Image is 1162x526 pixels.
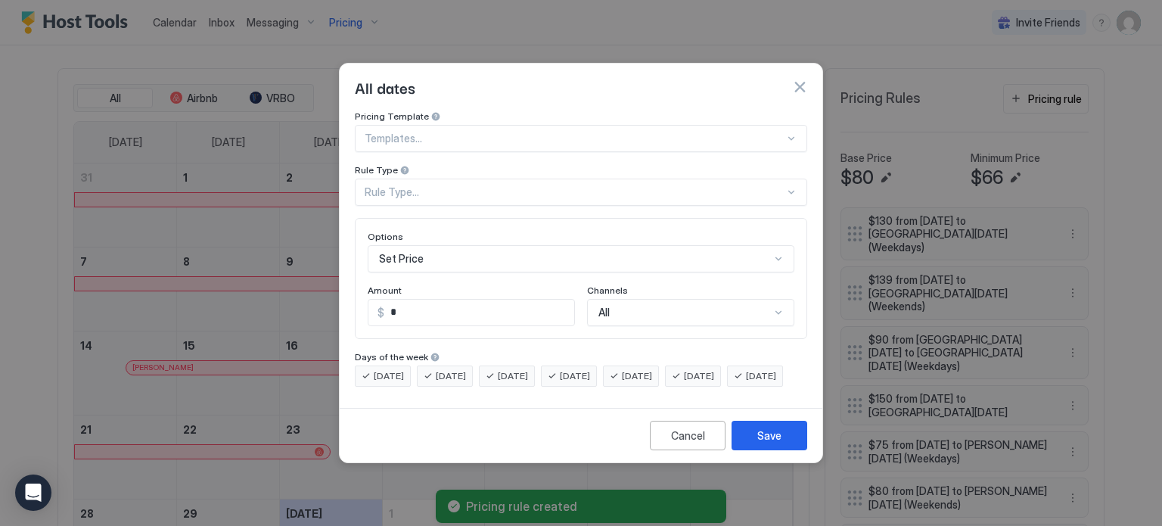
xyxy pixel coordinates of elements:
[684,369,714,383] span: [DATE]
[355,110,429,122] span: Pricing Template
[365,185,785,199] div: Rule Type...
[757,428,781,444] div: Save
[598,306,610,319] span: All
[15,475,51,511] div: Open Intercom Messenger
[746,369,776,383] span: [DATE]
[377,306,384,319] span: $
[650,421,725,450] button: Cancel
[355,76,415,98] span: All dates
[384,300,574,325] input: Input Field
[671,428,705,444] div: Cancel
[436,369,466,383] span: [DATE]
[374,369,404,383] span: [DATE]
[587,285,628,296] span: Channels
[368,231,403,242] span: Options
[560,369,590,383] span: [DATE]
[622,369,652,383] span: [DATE]
[498,369,528,383] span: [DATE]
[379,252,424,266] span: Set Price
[355,164,398,176] span: Rule Type
[732,421,807,450] button: Save
[355,351,428,363] span: Days of the week
[368,285,402,296] span: Amount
